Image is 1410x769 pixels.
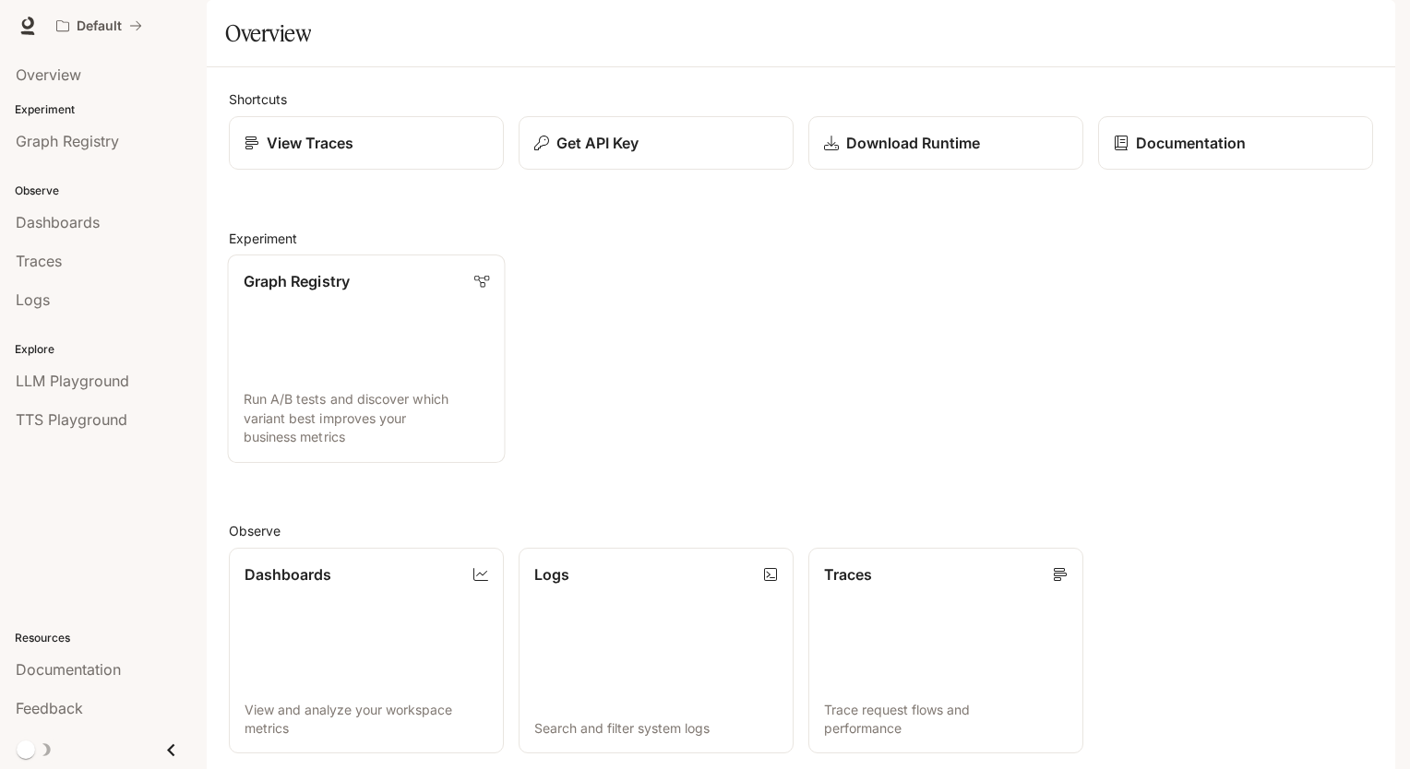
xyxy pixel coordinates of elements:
p: Get API Key [556,132,639,154]
p: Graph Registry [244,270,350,292]
h2: Experiment [229,229,1373,248]
p: Traces [824,563,872,586]
button: Get API Key [519,116,794,170]
p: Dashboards [245,563,331,586]
h2: Observe [229,521,1373,540]
a: DashboardsView and analyze your workspace metrics [229,548,504,754]
p: Search and filter system logs [534,719,778,738]
p: Logs [534,563,569,586]
h2: Shortcuts [229,89,1373,109]
p: View and analyze your workspace metrics [245,701,488,738]
a: Download Runtime [808,116,1083,170]
a: View Traces [229,116,504,170]
button: All workspaces [48,7,150,44]
p: View Traces [267,132,353,154]
p: Default [77,18,122,34]
a: Documentation [1098,116,1373,170]
h1: Overview [225,15,311,52]
a: LogsSearch and filter system logs [519,548,794,754]
a: Graph RegistryRun A/B tests and discover which variant best improves your business metrics [228,254,506,463]
p: Download Runtime [846,132,980,154]
p: Documentation [1136,132,1246,154]
p: Run A/B tests and discover which variant best improves your business metrics [244,391,490,447]
a: TracesTrace request flows and performance [808,548,1083,754]
p: Trace request flows and performance [824,701,1068,738]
